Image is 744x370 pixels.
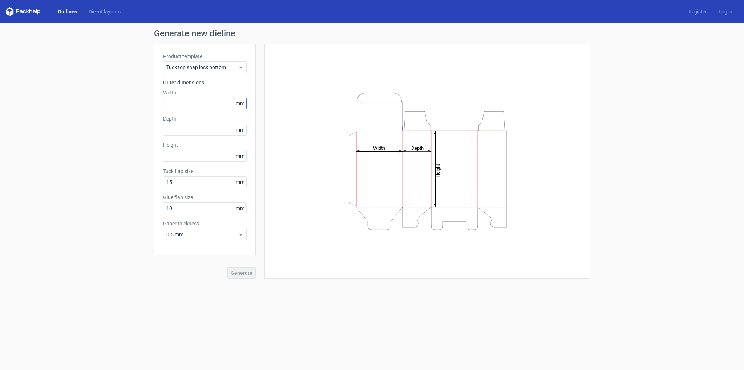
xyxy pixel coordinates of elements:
[163,194,247,201] label: Glue flap size
[234,203,246,214] span: mm
[163,115,247,122] label: Depth
[683,8,713,15] a: Register
[373,145,385,150] tspan: Width
[83,8,126,15] a: Diecut layouts
[163,79,247,86] h3: Outer dimensions
[411,145,424,150] tspan: Depth
[163,168,247,175] label: Tuck flap size
[163,53,247,60] label: Product template
[163,220,247,227] label: Paper thickness
[166,231,238,238] span: 0.5 mm
[234,150,246,161] span: mm
[234,177,246,188] span: mm
[52,8,83,15] a: Dielines
[166,64,238,71] span: Tuck top snap lock bottom
[713,8,738,15] a: Log in
[163,141,247,149] label: Height
[435,164,441,177] tspan: Height
[154,29,590,38] h1: Generate new dieline
[234,98,246,109] span: mm
[163,89,247,96] label: Width
[234,124,246,135] span: mm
